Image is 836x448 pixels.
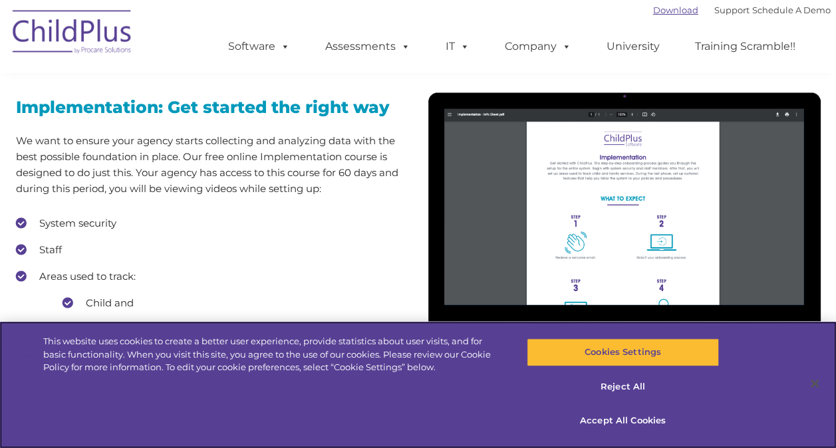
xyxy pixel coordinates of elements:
li: System security [16,213,408,233]
a: Support [714,5,750,15]
a: Training Scramble!! [682,33,809,60]
a: Company [491,33,585,60]
div: This website uses cookies to create a better user experience, provide statistics about user visit... [43,335,501,374]
a: Download [653,5,698,15]
a: IT [432,33,483,60]
li: Family services [63,319,408,339]
img: software-implementation-download@200ppi [428,92,821,433]
a: University [593,33,673,60]
img: ChildPlus by Procare Solutions [6,1,139,67]
a: Schedule A Demo [752,5,831,15]
a: Assessments [312,33,424,60]
li: Staff [16,239,408,259]
a: Software [215,33,303,60]
button: Cookies Settings [527,338,719,366]
li: Child and [63,292,408,312]
button: Reject All [527,373,719,401]
h3: Implementation: Get started the right way [16,99,408,116]
font: | [653,5,831,15]
li: Areas used to track: [16,266,408,339]
button: Close [800,369,829,398]
button: Accept All Cookies [527,407,719,435]
p: We want to ensure your agency starts collecting and analyzing data with the best possible foundat... [16,132,408,196]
